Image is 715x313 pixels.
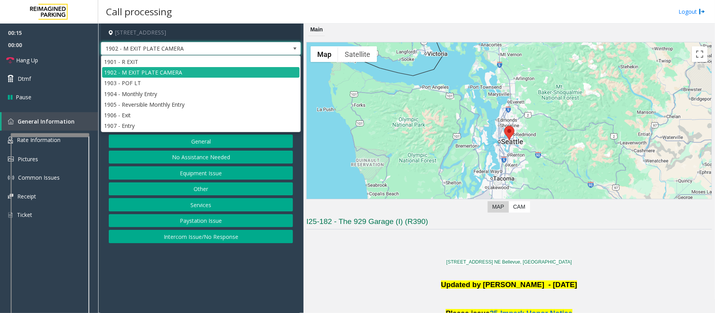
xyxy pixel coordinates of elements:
[109,230,293,243] button: Intercom Issue/No Response
[699,7,705,16] img: logout
[8,175,14,181] img: 'icon'
[8,211,13,218] img: 'icon'
[102,89,300,99] li: 1904 - Monthly Entry
[109,166,293,180] button: Equipment Issue
[109,182,293,196] button: Other
[8,118,14,124] img: 'icon'
[18,75,31,83] span: Dtmf
[109,135,293,148] button: General
[102,2,176,21] h3: Call processing
[16,56,38,64] span: Hang Up
[441,280,577,289] b: Updated by [PERSON_NAME] - [DATE]
[102,78,300,88] li: 1903 - POF LT
[2,112,98,131] a: General Information
[102,110,300,120] li: 1906 - Exit
[308,24,325,36] div: Main
[678,7,705,16] a: Logout
[508,201,530,213] label: CAM
[102,56,300,67] li: 1901 - R EXIT
[692,46,708,62] button: Toggle fullscreen view
[109,214,293,227] button: Paystation Issue
[504,126,514,140] div: 929 108th Avenue Northeast, Bellevue, WA
[446,259,572,265] a: [STREET_ADDRESS] NE Bellevue, [GEOGRAPHIC_DATA]
[306,217,712,229] h3: I25-182 - The 929 Garage (I) (R390)
[311,46,338,62] button: Show street map
[16,93,31,101] span: Pause
[8,136,13,144] img: 'icon'
[101,24,301,42] h4: [STREET_ADDRESS]
[18,118,75,125] span: General Information
[102,120,300,131] li: 1907 - Entry
[101,42,261,55] span: 1902 - M EXIT PLATE CAMERA
[488,201,509,213] label: Map
[109,198,293,211] button: Services
[8,156,14,162] img: 'icon'
[338,46,377,62] button: Show satellite imagery
[102,67,300,78] li: 1902 - M EXIT PLATE CAMERA
[102,99,300,110] li: 1905 - Reversible Monthly Entry
[8,194,13,199] img: 'icon'
[109,151,293,164] button: No Assistance Needed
